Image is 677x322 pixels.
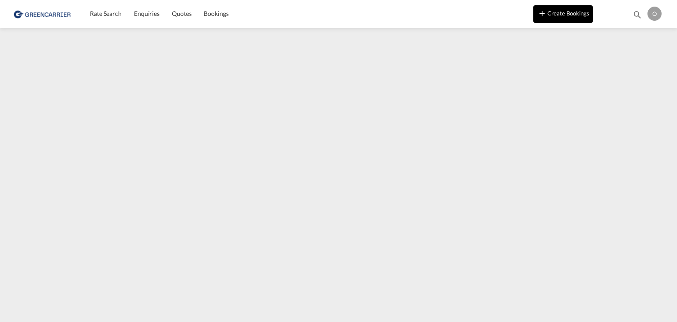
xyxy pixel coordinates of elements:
md-icon: icon-magnify [632,10,642,19]
span: Bookings [204,10,228,17]
div: O [647,7,662,21]
span: Quotes [172,10,191,17]
div: icon-magnify [632,10,642,23]
span: Rate Search [90,10,122,17]
span: Enquiries [134,10,160,17]
img: 1378a7308afe11ef83610d9e779c6b34.png [13,4,73,24]
button: icon-plus 400-fgCreate Bookings [533,5,593,23]
md-icon: icon-plus 400-fg [537,8,547,19]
